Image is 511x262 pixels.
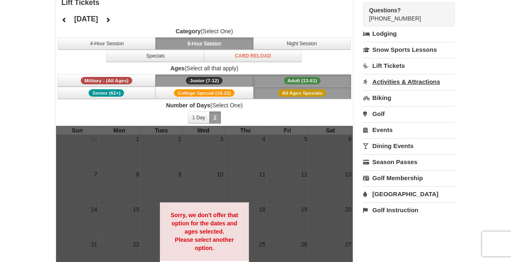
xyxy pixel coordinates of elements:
a: Activities & Attractions [363,74,455,89]
a: Lodging [363,26,455,41]
a: Snow Sports Lessons [363,42,455,57]
span: Military - (All Ages) [81,77,132,84]
strong: Questions? [369,7,401,14]
a: Season Passes [363,154,455,169]
strong: Category [176,28,201,35]
button: 4-Hour Session [58,37,156,50]
button: All Ages Specials [253,87,352,99]
span: Junior (7-12) [186,77,223,84]
label: (Select all that apply) [56,64,353,72]
a: Golf Instruction [363,202,455,218]
strong: Ages [170,65,184,72]
span: [PHONE_NUMBER] [369,6,440,22]
label: (Select One) [56,101,353,109]
span: Adult (13-61) [284,77,321,84]
button: Junior (7-12) [155,74,253,87]
button: Card Reload [204,50,302,62]
a: Golf [363,106,455,121]
h4: [DATE] [74,15,98,23]
a: Golf Membership [363,170,455,185]
a: Events [363,122,455,137]
a: Biking [363,90,455,105]
button: 8-Hour Session [155,37,253,50]
span: College Special (18-22) [174,89,234,97]
strong: Sorry, we don't offer that option for the dates and ages selected. Please select another option. [171,212,238,251]
span: Senior (62+) [89,89,124,97]
button: 1 Day [188,111,210,124]
a: Lift Tickets [363,58,455,73]
strong: Number of Days [166,102,210,109]
button: Night Session [253,37,351,50]
button: Adult (13-61) [253,74,352,87]
a: Dining Events [363,138,455,153]
button: Senior (62+) [58,87,156,99]
label: (Select One) [56,27,353,35]
button: College Special (18-22) [155,87,253,99]
button: 2 [209,111,221,124]
button: Military - (All Ages) [58,74,156,87]
span: All Ages Specials [278,89,326,97]
button: Specials [106,50,204,62]
a: [GEOGRAPHIC_DATA] [363,186,455,202]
